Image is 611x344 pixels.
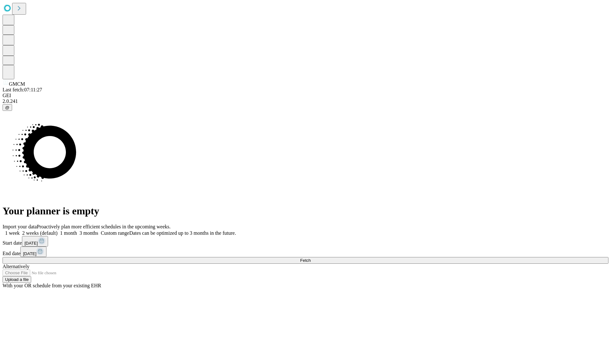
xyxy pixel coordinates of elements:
[5,105,10,110] span: @
[37,224,171,229] span: Proactively plan more efficient schedules in the upcoming weeks.
[3,93,608,98] div: GEI
[101,230,129,236] span: Custom range
[22,236,48,247] button: [DATE]
[3,205,608,217] h1: Your planner is empty
[3,283,101,288] span: With your OR schedule from your existing EHR
[23,251,36,256] span: [DATE]
[3,87,42,92] span: Last fetch: 07:11:27
[3,98,608,104] div: 2.0.241
[3,224,37,229] span: Import your data
[3,236,608,247] div: Start date
[3,276,31,283] button: Upload a file
[20,247,46,257] button: [DATE]
[3,264,29,269] span: Alternatively
[80,230,98,236] span: 3 months
[60,230,77,236] span: 1 month
[9,81,25,87] span: GMCM
[129,230,236,236] span: Dates can be optimized up to 3 months in the future.
[3,257,608,264] button: Fetch
[5,230,20,236] span: 1 week
[300,258,311,263] span: Fetch
[25,241,38,246] span: [DATE]
[3,104,12,111] button: @
[22,230,58,236] span: 2 weeks (default)
[3,247,608,257] div: End date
